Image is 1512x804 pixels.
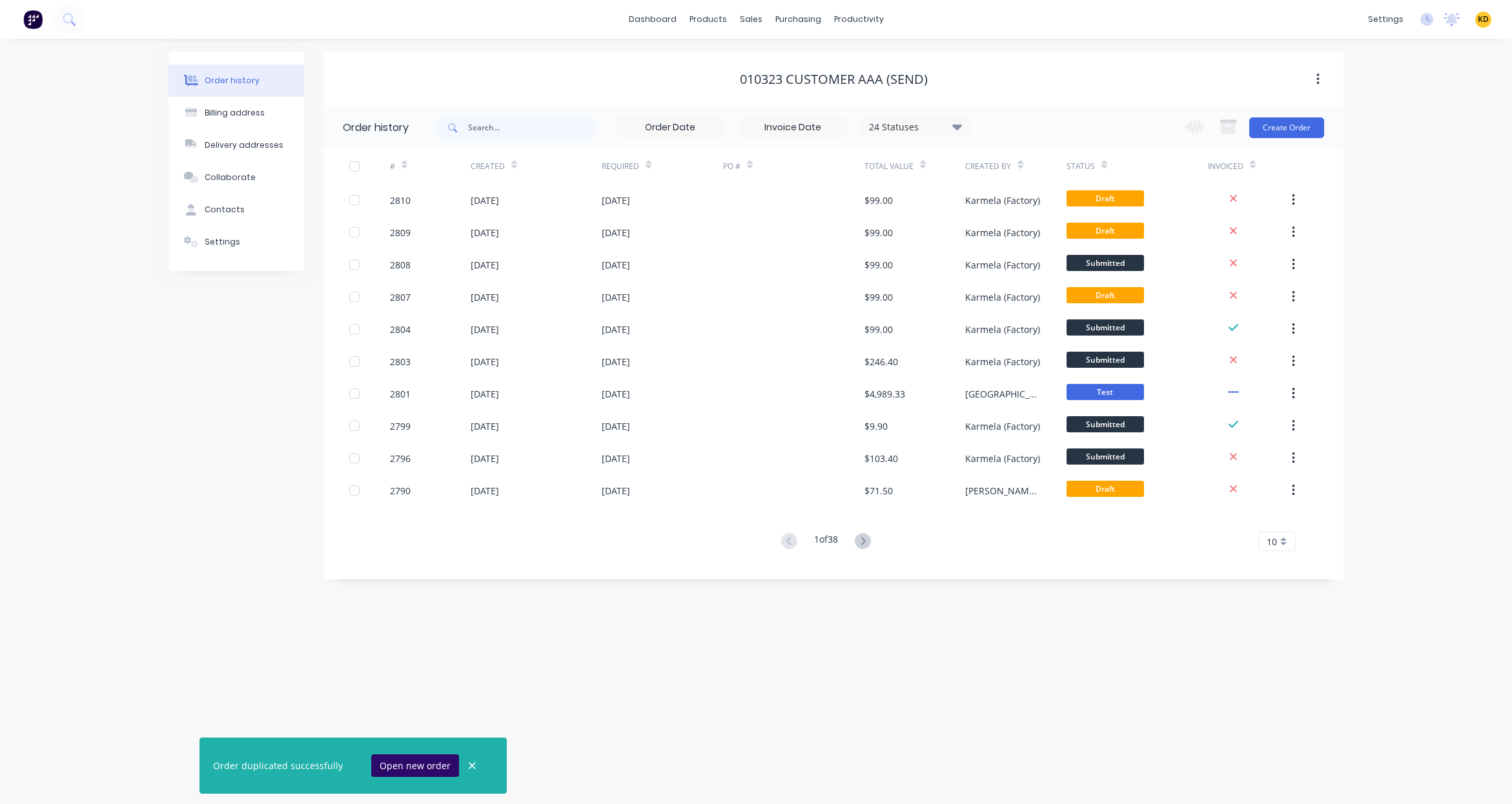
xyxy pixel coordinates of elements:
div: [DATE] [471,258,499,272]
div: [DATE] [602,258,630,272]
div: [DATE] [471,452,499,465]
div: [DATE] [471,194,499,207]
span: Draft [1067,190,1144,206]
div: Created [471,148,602,184]
div: Invoiced [1208,161,1243,172]
span: Submitted [1067,448,1144,465]
div: [GEOGRAPHIC_DATA] (From Factory) [965,387,1040,401]
div: Karmela (Factory) [965,355,1040,368]
button: Settings [169,226,304,258]
div: Required [602,161,639,172]
div: Settings [205,236,240,248]
div: 2804 [390,323,411,336]
button: Create Order [1249,117,1324,138]
div: Contacts [205,204,245,216]
div: Delivery addresses [205,139,283,151]
div: [DATE] [471,355,499,368]
span: Submitted [1067,255,1144,271]
span: Draft [1067,287,1144,303]
div: PO # [723,161,741,172]
div: 2803 [390,355,411,368]
span: 10 [1267,535,1277,548]
div: [DATE] [602,355,630,368]
div: [DATE] [471,387,499,401]
div: Status [1067,161,1095,172]
span: Draft [1067,223,1144,239]
span: Test [1067,384,1144,400]
button: Open new order [371,754,459,777]
div: Karmela (Factory) [965,323,1040,336]
div: settings [1362,10,1410,29]
div: [DATE] [602,323,630,336]
div: $9.90 [864,419,888,433]
div: $71.50 [864,484,893,497]
div: [DATE] [471,484,499,497]
div: [DATE] [602,387,630,401]
div: Total Value [864,148,965,184]
div: [DATE] [602,484,630,497]
div: Created By [965,148,1066,184]
div: $99.00 [864,194,893,207]
div: $99.00 [864,258,893,272]
div: Order duplicated successfully [213,759,343,772]
div: Status [1067,148,1208,184]
div: Karmela (Factory) [965,419,1040,433]
div: Karmela (Factory) [965,452,1040,465]
div: 010323 Customer AAA (Send) [740,72,928,87]
div: $99.00 [864,290,893,304]
img: Factory [23,10,43,29]
input: Search... [468,115,596,141]
input: Order Date [616,118,724,137]
div: $103.40 [864,452,898,465]
div: 2809 [390,226,411,239]
div: [DATE] [602,194,630,207]
div: PO # [723,148,864,184]
div: [PERSON_NAME] (from Factory) [965,484,1040,497]
a: dashboard [622,10,683,29]
div: Karmela (Factory) [965,258,1040,272]
button: Order history [169,65,304,97]
div: sales [733,10,769,29]
div: Karmela (Factory) [965,226,1040,239]
div: productivity [828,10,890,29]
input: Invoice Date [739,118,847,137]
div: [DATE] [471,323,499,336]
div: # [390,161,395,172]
div: Invoiced [1208,148,1289,184]
div: Collaborate [205,172,256,183]
div: Karmela (Factory) [965,194,1040,207]
div: [DATE] [471,419,499,433]
div: [DATE] [602,226,630,239]
div: 24 Statuses [861,120,970,134]
div: [DATE] [602,290,630,304]
span: Draft [1067,481,1144,497]
div: 2790 [390,484,411,497]
div: Total Value [864,161,914,172]
div: $4,989.33 [864,387,905,401]
div: Order history [343,120,409,136]
div: 2796 [390,452,411,465]
div: [DATE] [471,226,499,239]
div: purchasing [769,10,828,29]
div: 2799 [390,419,411,433]
div: Karmela (Factory) [965,290,1040,304]
div: 2807 [390,290,411,304]
div: Order history [205,75,260,86]
div: Created By [965,161,1011,172]
div: $99.00 [864,226,893,239]
button: Delivery addresses [169,129,304,161]
button: Billing address [169,97,304,129]
div: Required [602,148,723,184]
div: 2801 [390,387,411,401]
div: $99.00 [864,323,893,336]
div: # [390,148,471,184]
span: Submitted [1067,352,1144,368]
div: Billing address [205,107,265,119]
div: [DATE] [602,452,630,465]
div: 2810 [390,194,411,207]
span: Submitted [1067,416,1144,432]
button: Collaborate [169,161,304,194]
span: KD [1478,14,1489,25]
span: Submitted [1067,319,1144,336]
div: $246.40 [864,355,898,368]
